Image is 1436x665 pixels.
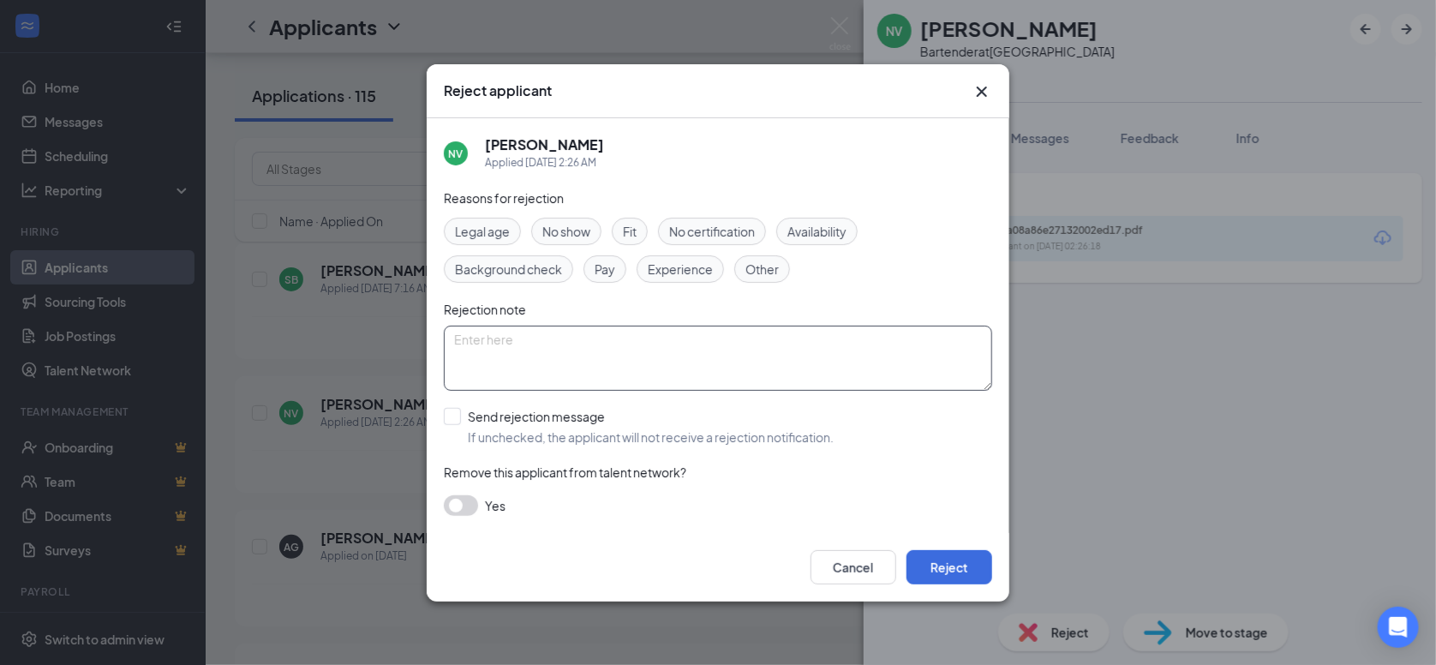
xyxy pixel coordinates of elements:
span: Yes [485,495,506,516]
span: Rejection note [444,302,526,317]
span: Legal age [455,222,510,241]
span: No show [542,222,590,241]
button: Cancel [811,550,896,584]
h5: [PERSON_NAME] [485,135,604,154]
span: Fit [623,222,637,241]
div: NV [449,146,464,160]
span: Experience [648,260,713,279]
svg: Cross [972,81,992,102]
h3: Reject applicant [444,81,552,100]
span: Availability [787,222,847,241]
span: Reasons for rejection [444,190,564,206]
span: Pay [595,260,615,279]
span: Other [745,260,779,279]
span: Remove this applicant from talent network? [444,464,686,480]
button: Reject [906,550,992,584]
button: Close [972,81,992,102]
span: Background check [455,260,562,279]
div: Applied [DATE] 2:26 AM [485,154,604,171]
div: Open Intercom Messenger [1378,607,1419,648]
span: No certification [669,222,755,241]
